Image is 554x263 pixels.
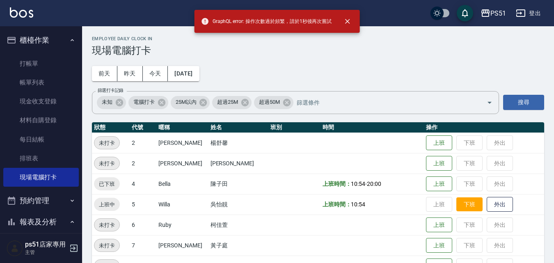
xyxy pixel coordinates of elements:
th: 操作 [424,122,544,133]
div: 超過50M [254,96,293,109]
a: 帳單列表 [3,73,79,92]
h2: Employee Daily Clock In [92,36,544,41]
td: 5 [130,194,156,215]
button: [DATE] [168,66,199,81]
span: 超過50M [254,98,285,106]
span: 未打卡 [94,221,119,229]
a: 材料自購登錄 [3,111,79,130]
span: 未打卡 [94,159,119,168]
p: 主管 [25,249,67,256]
td: - [320,174,424,194]
td: 2 [130,153,156,174]
th: 狀態 [92,122,130,133]
a: 打帳單 [3,54,79,73]
td: [PERSON_NAME] [156,133,208,153]
span: 未打卡 [94,241,119,250]
button: close [338,12,356,30]
td: Ruby [156,215,208,235]
td: 陳子田 [208,174,269,194]
span: 20:00 [367,181,381,187]
span: 上班中 [94,200,120,209]
td: 黃子庭 [208,235,269,256]
button: 上班 [426,135,452,151]
a: 排班表 [3,149,79,168]
input: 篩選條件 [295,95,472,110]
td: [PERSON_NAME] [208,153,269,174]
td: 吳怡靚 [208,194,269,215]
label: 篩選打卡記錄 [98,87,124,94]
th: 代號 [130,122,156,133]
button: 報表及分析 [3,211,79,233]
div: 超過25M [212,96,252,109]
td: Willa [156,194,208,215]
button: 前天 [92,66,117,81]
th: 姓名 [208,122,269,133]
button: 預約管理 [3,190,79,211]
h3: 現場電腦打卡 [92,45,544,56]
td: Bella [156,174,208,194]
div: 25M以內 [171,96,210,109]
button: 昨天 [117,66,143,81]
button: 外出 [487,197,513,212]
button: PS51 [477,5,509,22]
a: 現金收支登錄 [3,92,79,111]
th: 時間 [320,122,424,133]
h5: ps51店家專用 [25,240,67,249]
button: 上班 [426,217,452,233]
b: 上班時間： [323,201,351,208]
th: 班別 [268,122,320,133]
button: 櫃檯作業 [3,30,79,51]
div: 未知 [97,96,126,109]
button: 今天 [143,66,168,81]
td: 4 [130,174,156,194]
td: 6 [130,215,156,235]
span: 25M以內 [171,98,201,106]
button: 下班 [456,197,483,212]
span: 電腦打卡 [128,98,160,106]
td: 楊舒馨 [208,133,269,153]
span: 已下班 [94,180,120,188]
img: Person [7,240,23,256]
button: 上班 [426,156,452,171]
button: 上班 [426,176,452,192]
button: save [457,5,473,21]
b: 上班時間： [323,181,351,187]
img: Logo [10,7,33,18]
td: [PERSON_NAME] [156,153,208,174]
div: 電腦打卡 [128,96,168,109]
span: 未打卡 [94,139,119,147]
button: 上班 [426,238,452,253]
span: 未知 [97,98,117,106]
span: 超過25M [212,98,243,106]
td: 2 [130,133,156,153]
span: GraphQL error: 操作次數過於頻繁，請於1秒後再次嘗試 [201,17,332,25]
div: PS51 [490,8,506,18]
a: 每日結帳 [3,130,79,149]
td: 7 [130,235,156,256]
th: 暱稱 [156,122,208,133]
a: 現場電腦打卡 [3,168,79,187]
span: 10:54 [351,181,365,187]
td: [PERSON_NAME] [156,235,208,256]
button: 登出 [513,6,544,21]
button: 搜尋 [503,95,544,110]
td: 柯佳萱 [208,215,269,235]
span: 10:54 [351,201,365,208]
button: Open [483,96,496,109]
